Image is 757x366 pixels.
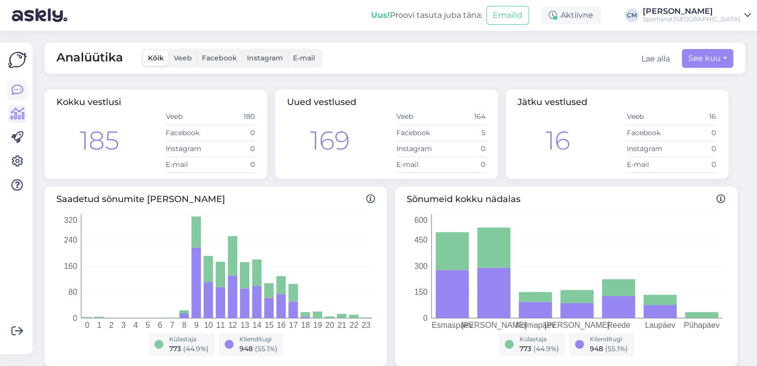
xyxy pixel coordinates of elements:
tspan: 0 [423,314,427,322]
td: Veeb [396,109,441,125]
img: Askly Logo [8,51,27,69]
td: 16 [671,109,716,125]
tspan: 0 [73,314,77,322]
span: Facebook [202,53,237,62]
tspan: 150 [414,288,427,296]
span: ( 44.9 %) [183,344,209,353]
span: 773 [169,344,181,353]
a: [PERSON_NAME]Sportland [GEOGRAPHIC_DATA] [643,7,751,23]
td: E-mail [626,157,671,172]
tspan: 10 [204,320,213,329]
td: Facebook [626,125,671,141]
span: Uued vestlused [287,97,356,107]
span: Sõnumeid kokku nädalas [407,193,725,206]
tspan: Esmaspäev [431,320,473,329]
tspan: 240 [64,236,77,244]
tspan: 15 [265,320,274,329]
tspan: 17 [289,320,298,329]
b: Uus! [371,10,390,20]
span: ( 55.1 %) [255,344,278,353]
tspan: 160 [64,261,77,270]
button: See kuu [682,49,733,68]
td: 5 [441,125,486,141]
tspan: Reede [607,320,630,329]
tspan: 450 [414,236,427,244]
tspan: 16 [277,320,285,329]
div: Sportland [GEOGRAPHIC_DATA] [643,15,740,23]
tspan: Laupäev [645,320,675,329]
tspan: 9 [194,320,198,329]
td: Veeb [165,109,210,125]
tspan: 2 [109,320,114,329]
div: Aktiivne [541,6,601,24]
div: Külastaja [169,335,209,344]
tspan: 320 [64,215,77,224]
td: E-mail [165,157,210,172]
td: 0 [210,157,255,172]
td: Instagram [396,141,441,157]
td: 0 [210,125,255,141]
div: 16 [546,121,570,160]
tspan: 80 [68,288,77,296]
div: 169 [310,121,350,160]
tspan: 7 [170,320,174,329]
span: ( 44.9 %) [533,344,559,353]
button: Emailid [486,6,529,25]
tspan: 22 [349,320,358,329]
tspan: Kolmapäev [516,320,555,329]
td: 0 [671,157,716,172]
tspan: [PERSON_NAME] [544,320,610,329]
span: Saadetud sõnumite [PERSON_NAME] [56,193,375,206]
span: Analüütika [56,49,123,68]
tspan: 11 [216,320,225,329]
tspan: Pühapäev [684,320,719,329]
span: Jätku vestlused [518,97,587,107]
tspan: 300 [414,261,427,270]
td: Facebook [165,125,210,141]
div: Klienditugi [590,335,628,344]
td: Veeb [626,109,671,125]
span: 948 [590,344,603,353]
tspan: 18 [301,320,310,329]
span: Veeb [174,53,192,62]
td: 0 [671,141,716,157]
td: 164 [441,109,486,125]
td: 0 [671,125,716,141]
span: Instagram [247,53,283,62]
tspan: 13 [240,320,249,329]
span: Kokku vestlusi [56,97,121,107]
tspan: 1 [97,320,101,329]
tspan: 4 [134,320,138,329]
td: Instagram [165,141,210,157]
div: 185 [80,121,119,160]
tspan: 20 [325,320,334,329]
tspan: 14 [252,320,261,329]
div: Klienditugi [239,335,278,344]
div: Külastaja [520,335,559,344]
tspan: 3 [121,320,126,329]
td: 0 [210,141,255,157]
div: CM [625,8,639,22]
tspan: [PERSON_NAME] [461,320,526,329]
tspan: 8 [182,320,187,329]
tspan: 21 [337,320,346,329]
span: 948 [239,344,253,353]
tspan: 5 [145,320,150,329]
tspan: 23 [362,320,371,329]
span: E-mail [293,53,315,62]
span: Kõik [148,53,164,62]
td: 180 [210,109,255,125]
td: 0 [441,141,486,157]
span: 773 [520,344,531,353]
tspan: 12 [228,320,237,329]
tspan: 600 [414,215,427,224]
td: Instagram [626,141,671,157]
td: E-mail [396,157,441,172]
td: Facebook [396,125,441,141]
tspan: 6 [158,320,162,329]
div: Proovi tasuta juba täna: [371,9,482,21]
button: Lae alla [641,53,670,65]
td: 0 [441,157,486,172]
span: ( 55.1 %) [605,344,628,353]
